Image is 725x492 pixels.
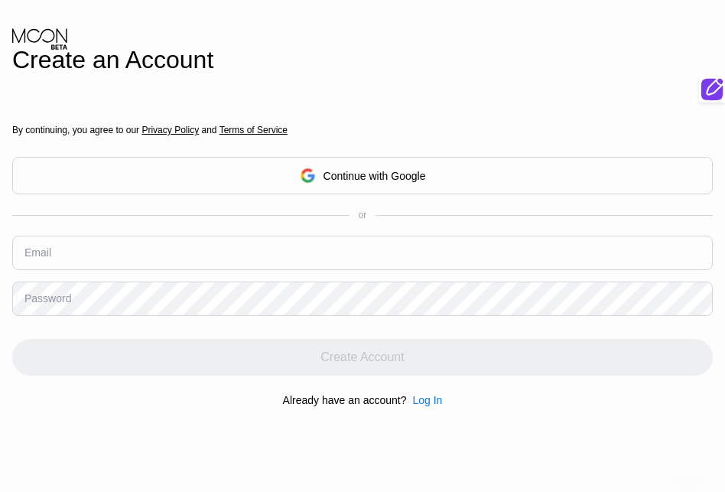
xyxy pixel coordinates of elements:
div: By continuing, you agree to our [12,125,713,135]
span: Terms of Service [219,125,288,135]
div: Password [24,292,71,305]
div: Create an Account [12,46,713,74]
div: Already have an account? [283,394,407,406]
div: Continue with Google [12,157,713,194]
div: or [359,210,367,220]
div: Email [24,246,51,259]
div: Log In [406,394,442,406]
iframe: Button to launch messaging window [664,431,713,480]
span: Privacy Policy [141,125,199,135]
div: Log In [412,394,442,406]
div: Continue with Google [323,170,426,182]
span: and [199,125,219,135]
